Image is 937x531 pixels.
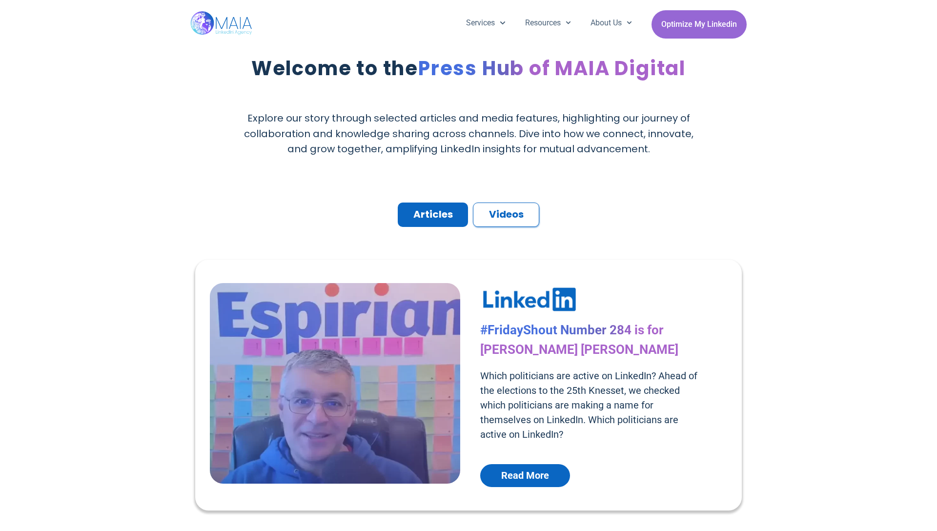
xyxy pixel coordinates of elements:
span: #FridayShout Number 284 is for [PERSON_NAME] [PERSON_NAME] [480,323,678,357]
nav: Menu [456,10,642,36]
a: Read More [480,464,570,488]
a: Services [456,10,515,36]
span: Videos [489,207,524,222]
h2: Which politicians are active on LinkedIn? Ahead of the elections to the 25th Knesset, we checked ... [480,368,701,442]
a: About Us [581,10,642,36]
h2: Explore our story through selected articles and media features, highlighting our journey of colla... [241,111,697,157]
span: Articles [413,207,453,222]
a: Resources [515,10,581,36]
span: Press Hub of MAIA Digital [418,55,686,82]
a: Optimize My Linkedin [652,10,747,39]
span: Read More [501,468,549,483]
span: Optimize My Linkedin [661,15,737,34]
h2: Welcome to the [251,54,686,83]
